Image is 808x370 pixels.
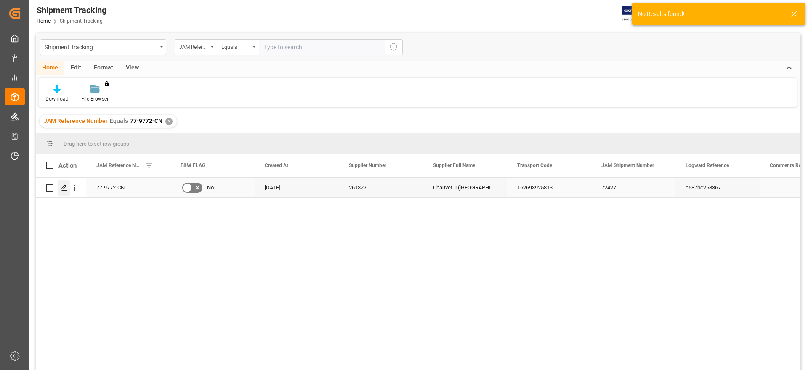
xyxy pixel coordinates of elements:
div: e587bc258367 [675,178,760,197]
div: Chauvet J ([GEOGRAPHIC_DATA]) [423,178,507,197]
div: 77-9772-CN [86,178,170,197]
div: Shipment Tracking [37,4,106,16]
a: Home [37,18,50,24]
span: JAM Reference Number [96,162,142,168]
span: 77-9772-CN [130,117,162,124]
div: Format [88,61,120,75]
div: View [120,61,145,75]
span: No [207,178,214,197]
span: Drag here to set row groups [64,141,129,147]
span: Created At [265,162,288,168]
div: Home [36,61,64,75]
span: Supplier Number [349,162,386,168]
button: open menu [217,39,259,55]
div: Press SPACE to select this row. [36,178,86,198]
span: Logward Reference [686,162,729,168]
div: No Results found! [638,10,783,19]
span: JAM Shipment Number [601,162,654,168]
span: Supplier Full Name [433,162,475,168]
div: 162693925813 [507,178,591,197]
span: JAM Reference Number [44,117,108,124]
div: 261327 [339,178,423,197]
div: Action [58,162,77,169]
div: [DATE] [255,178,339,197]
button: open menu [40,39,166,55]
span: Equals [110,117,128,124]
button: open menu [175,39,217,55]
input: Type to search [259,39,385,55]
div: Download [45,95,69,103]
div: JAM Reference Number [179,41,208,51]
img: Exertis%20JAM%20-%20Email%20Logo.jpg_1722504956.jpg [622,6,651,21]
div: 72427 [591,178,675,197]
div: Edit [64,61,88,75]
div: Equals [221,41,250,51]
button: search button [385,39,403,55]
span: F&W FLAG [181,162,205,168]
div: ✕ [165,118,173,125]
div: Shipment Tracking [45,41,157,52]
span: Transport Code [517,162,552,168]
